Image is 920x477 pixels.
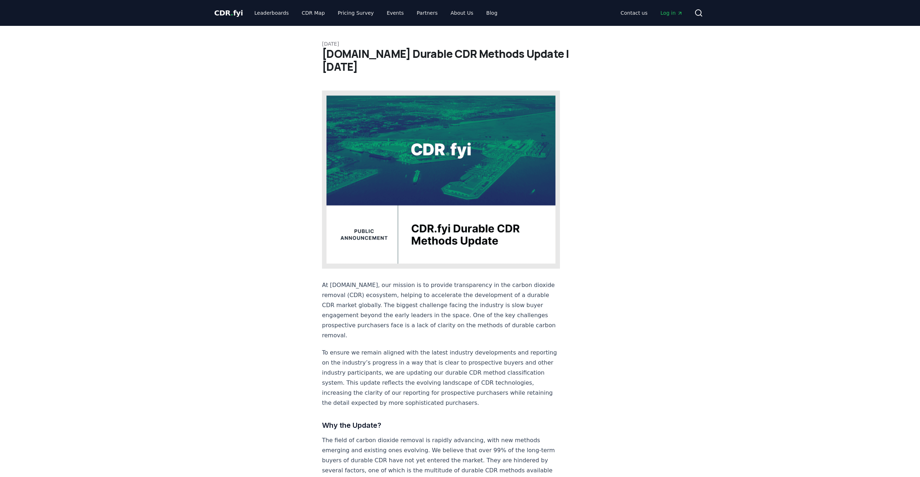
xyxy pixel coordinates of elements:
[231,9,233,17] span: .
[214,8,243,18] a: CDR.fyi
[322,91,560,269] img: blog post image
[332,6,379,19] a: Pricing Survey
[249,6,295,19] a: Leaderboards
[296,6,331,19] a: CDR Map
[655,6,689,19] a: Log in
[480,6,503,19] a: Blog
[322,47,598,73] h1: [DOMAIN_NAME] Durable CDR Methods Update | [DATE]
[322,280,560,341] p: At [DOMAIN_NAME], our mission is to provide transparency in the carbon dioxide removal (CDR) ecos...
[381,6,409,19] a: Events
[445,6,479,19] a: About Us
[661,9,683,17] span: Log in
[322,348,560,408] p: To ensure we remain aligned with the latest industry developments and reporting on the industry’s...
[615,6,653,19] a: Contact us
[249,6,503,19] nav: Main
[411,6,443,19] a: Partners
[615,6,689,19] nav: Main
[322,40,598,47] p: [DATE]
[214,9,243,17] span: CDR fyi
[322,420,560,431] h3: Why the Update?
